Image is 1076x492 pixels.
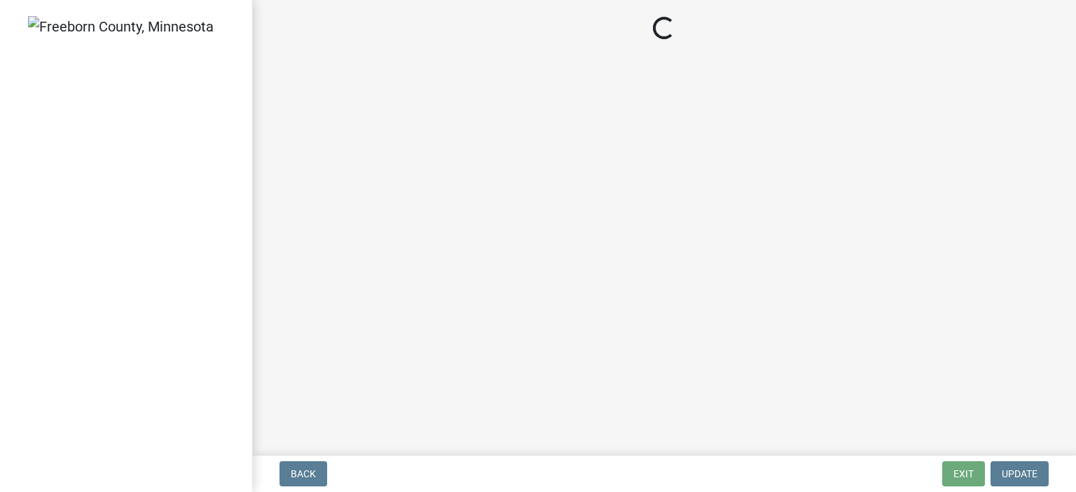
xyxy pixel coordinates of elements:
[1002,468,1037,479] span: Update
[28,16,214,37] img: Freeborn County, Minnesota
[291,468,316,479] span: Back
[942,461,985,486] button: Exit
[280,461,327,486] button: Back
[991,461,1049,486] button: Update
